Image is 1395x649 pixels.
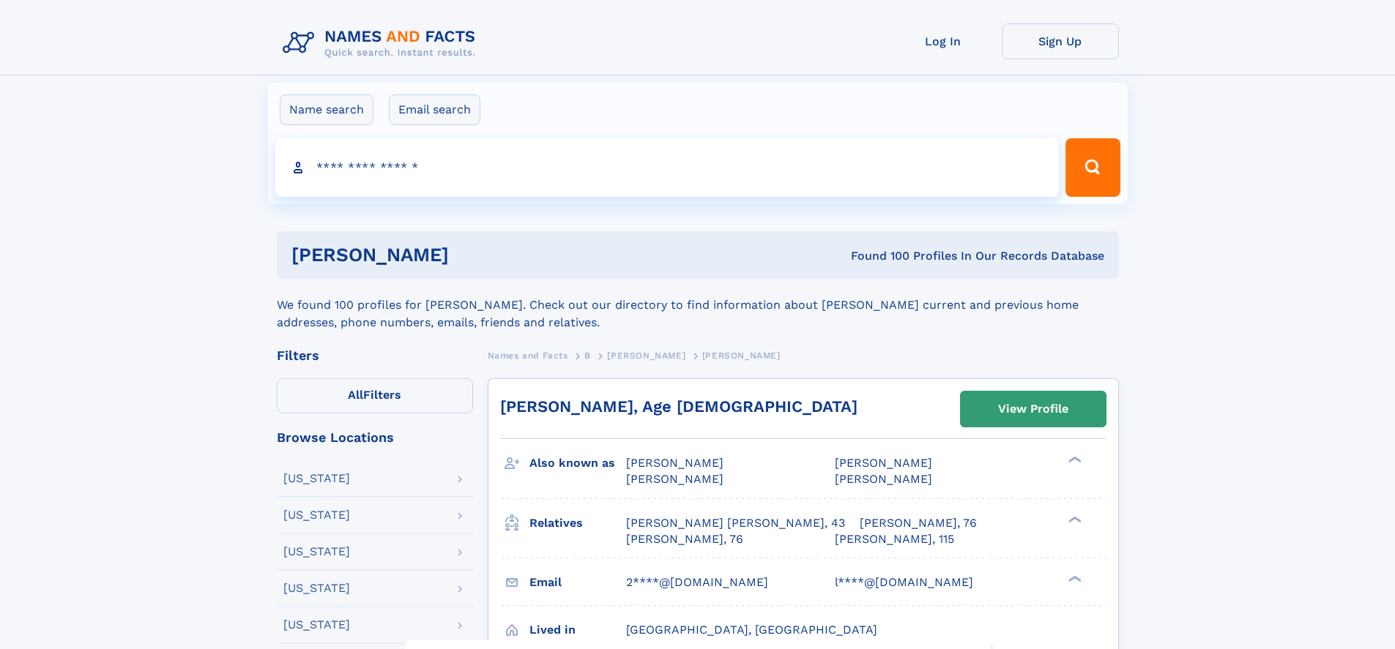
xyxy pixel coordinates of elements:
[389,94,480,125] label: Email search
[702,350,781,361] span: [PERSON_NAME]
[1065,455,1082,465] div: ❯
[277,349,473,362] div: Filters
[607,350,685,361] span: [PERSON_NAME]
[283,546,350,558] div: [US_STATE]
[626,456,723,470] span: [PERSON_NAME]
[584,346,591,364] a: B
[291,246,650,264] h1: [PERSON_NAME]
[488,346,568,364] a: Names and Facts
[835,472,932,486] span: [PERSON_NAME]
[998,392,1068,426] div: View Profile
[626,472,723,486] span: [PERSON_NAME]
[529,511,626,536] h3: Relatives
[626,623,877,637] span: [GEOGRAPHIC_DATA], [GEOGRAPHIC_DATA]
[283,582,350,594] div: [US_STATE]
[277,279,1119,331] div: We found 100 profiles for [PERSON_NAME]. Check out our directory to find information about [PERSO...
[277,23,488,63] img: Logo Names and Facts
[1065,138,1120,197] button: Search Button
[835,531,954,547] a: [PERSON_NAME], 115
[961,391,1106,427] a: View Profile
[500,397,858,416] a: [PERSON_NAME], Age [DEMOGRAPHIC_DATA]
[529,570,626,595] h3: Email
[275,138,1060,197] input: search input
[277,378,473,413] label: Filters
[626,515,845,531] a: [PERSON_NAME] [PERSON_NAME], 43
[280,94,373,125] label: Name search
[529,451,626,476] h3: Also known as
[607,346,685,364] a: [PERSON_NAME]
[584,350,591,361] span: B
[283,619,350,631] div: [US_STATE]
[283,509,350,521] div: [US_STATE]
[277,431,473,444] div: Browse Locations
[835,456,932,470] span: [PERSON_NAME]
[885,23,1002,59] a: Log In
[860,515,977,531] a: [PERSON_NAME], 76
[1002,23,1119,59] a: Sign Up
[529,618,626,642] h3: Lived in
[283,473,350,484] div: [US_STATE]
[650,248,1104,264] div: Found 100 Profiles In Our Records Database
[626,531,743,547] a: [PERSON_NAME], 76
[1065,514,1082,524] div: ❯
[348,388,363,402] span: All
[1065,574,1082,583] div: ❯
